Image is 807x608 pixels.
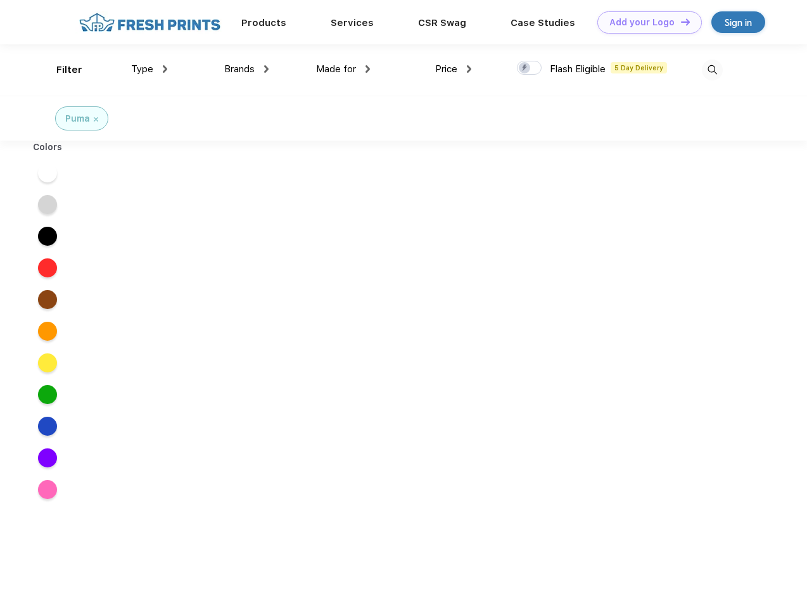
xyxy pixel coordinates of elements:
[609,17,675,28] div: Add your Logo
[264,65,269,73] img: dropdown.png
[702,60,723,80] img: desktop_search.svg
[163,65,167,73] img: dropdown.png
[65,112,90,125] div: Puma
[75,11,224,34] img: fo%20logo%202.webp
[94,117,98,122] img: filter_cancel.svg
[611,62,667,73] span: 5 Day Delivery
[681,18,690,25] img: DT
[224,63,255,75] span: Brands
[131,63,153,75] span: Type
[725,15,752,30] div: Sign in
[316,63,356,75] span: Made for
[365,65,370,73] img: dropdown.png
[23,141,72,154] div: Colors
[435,63,457,75] span: Price
[550,63,606,75] span: Flash Eligible
[331,17,374,28] a: Services
[467,65,471,73] img: dropdown.png
[711,11,765,33] a: Sign in
[56,63,82,77] div: Filter
[418,17,466,28] a: CSR Swag
[241,17,286,28] a: Products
